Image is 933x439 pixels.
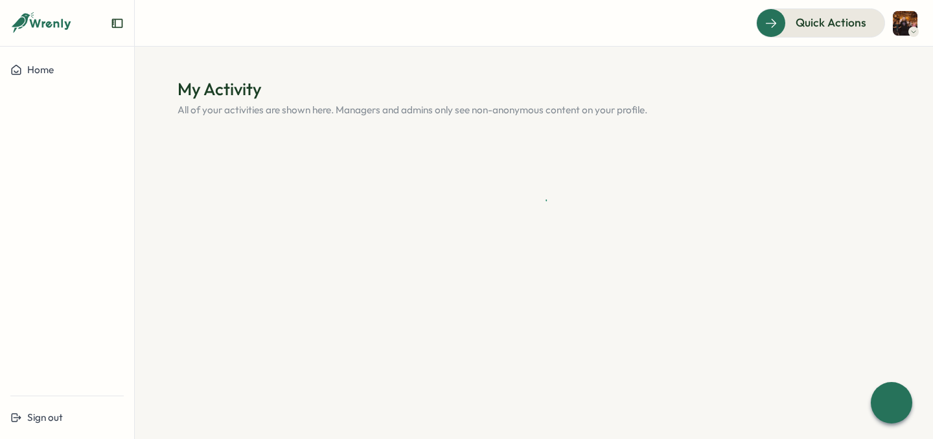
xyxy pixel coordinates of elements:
button: Expand sidebar [111,17,124,30]
span: Quick Actions [796,14,866,31]
span: Home [27,63,54,76]
h1: My Activity [178,78,890,100]
span: Sign out [27,411,63,423]
button: Quick Actions [756,8,885,37]
img: Bradley Jones [893,11,917,36]
p: All of your activities are shown here. Managers and admins only see non-anonymous content on your... [178,103,890,117]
